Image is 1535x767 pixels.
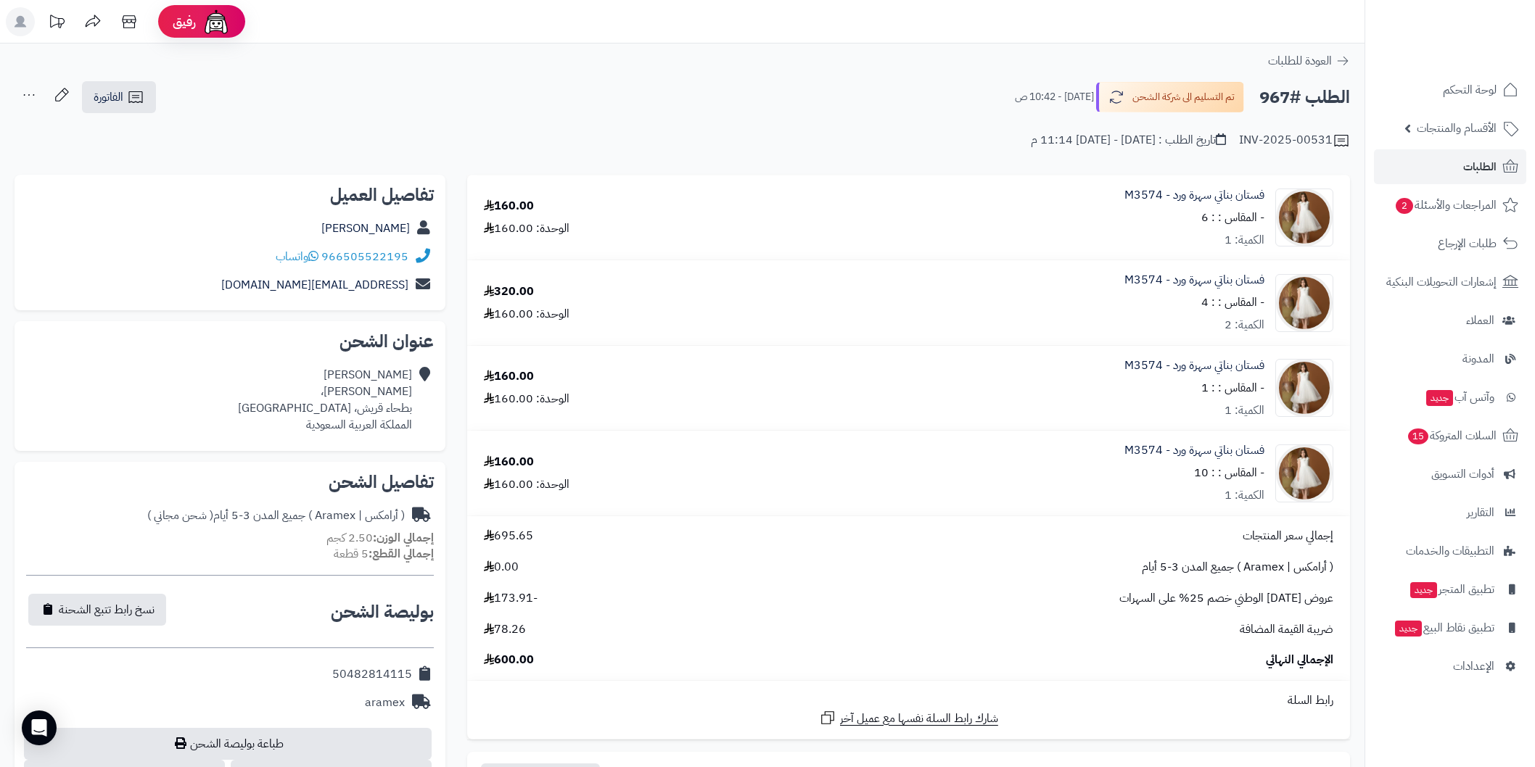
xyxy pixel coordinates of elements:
span: ( أرامكس | Aramex ) جميع المدن 3-5 أيام [1142,559,1333,576]
a: الإعدادات [1374,649,1526,684]
small: [DATE] - 10:42 ص [1015,90,1094,104]
span: المدونة [1462,349,1494,369]
span: جديد [1426,390,1453,406]
a: لوحة التحكم [1374,72,1526,107]
h2: عنوان الشحن [26,333,434,350]
small: 5 قطعة [334,545,434,563]
span: السلات المتروكة [1407,426,1497,446]
span: جديد [1395,621,1422,637]
a: العملاء [1374,303,1526,338]
button: نسخ رابط تتبع الشحنة [28,594,166,626]
a: التقارير [1374,495,1526,530]
h2: تفاصيل العميل [26,186,434,204]
a: تطبيق المتجرجديد [1374,572,1526,607]
a: واتساب [276,248,318,265]
span: التقارير [1467,502,1494,523]
div: 50482814115 [332,666,412,683]
div: 320.00 [484,283,534,300]
a: المدونة [1374,341,1526,376]
a: فستان بناتي سهرة ورد - M3574 [1124,357,1264,374]
div: الكمية: 1 [1225,487,1264,504]
span: شارك رابط السلة نفسها مع عميل آخر [840,710,998,727]
div: [PERSON_NAME] [PERSON_NAME]، بطحاء قريش، [GEOGRAPHIC_DATA] المملكة العربية السعودية [238,367,412,433]
span: العودة للطلبات [1268,52,1332,70]
span: التطبيقات والخدمات [1406,541,1494,561]
a: أدوات التسويق [1374,457,1526,492]
a: العودة للطلبات [1268,52,1350,70]
a: [PERSON_NAME] [321,220,410,237]
strong: إجمالي القطع: [369,545,434,563]
a: السلات المتروكة15 [1374,418,1526,453]
span: أدوات التسويق [1431,464,1494,484]
div: 160.00 [484,454,534,470]
img: 1733158881-IMG_2024120217123713-90x90.jpg [1276,359,1333,417]
div: aramex [365,695,405,711]
h2: بوليصة الشحن [331,603,434,621]
span: ( شحن مجاني ) [147,507,213,524]
h2: الطلب #967 [1259,83,1350,112]
div: الكمية: 2 [1225,317,1264,333]
span: الإعدادات [1453,656,1494,676]
img: ai-face.png [202,7,231,36]
div: الوحدة: 160.00 [484,220,569,237]
a: التطبيقات والخدمات [1374,534,1526,568]
div: ( أرامكس | Aramex ) جميع المدن 3-5 أيام [147,507,405,524]
small: - المقاس : : 4 [1201,294,1264,311]
div: الوحدة: 160.00 [484,306,569,323]
a: وآتس آبجديد [1374,380,1526,415]
div: تاريخ الطلب : [DATE] - [DATE] 11:14 م [1031,132,1226,149]
a: تحديثات المنصة [38,7,75,40]
span: تطبيق نقاط البيع [1394,618,1494,638]
a: الفاتورة [82,81,156,113]
span: إشعارات التحويلات البنكية [1386,272,1497,292]
small: - المقاس : : 10 [1194,464,1264,481]
a: المراجعات والأسئلة2 [1374,188,1526,223]
img: 1733158881-IMG_2024120217123713-90x90.jpg [1276,188,1333,246]
img: 1733158881-IMG_2024120217123713-90x90.jpg [1276,444,1333,502]
span: نسخ رابط تتبع الشحنة [59,601,155,618]
a: طباعة بوليصة الشحن [24,728,432,760]
div: الكمية: 1 [1225,232,1264,249]
a: شارك رابط السلة نفسها مع عميل آخر [819,709,998,727]
span: عروض [DATE] الوطني خصم 25% على السهرات [1119,590,1333,607]
strong: إجمالي الوزن: [373,529,434,547]
div: رابط السلة [473,692,1344,709]
a: فستان بناتي سهرة ورد - M3574 [1124,272,1264,289]
a: إشعارات التحويلات البنكية [1374,265,1526,299]
span: الطلبات [1463,157,1497,177]
a: فستان بناتي سهرة ورد - M3574 [1124,187,1264,204]
a: [EMAIL_ADDRESS][DOMAIN_NAME] [221,276,408,294]
span: إجمالي سعر المنتجات [1243,528,1333,544]
div: 160.00 [484,368,534,385]
span: -173.91 [484,590,538,607]
span: تطبيق المتجر [1409,579,1494,600]
span: 0.00 [484,559,519,576]
a: 966505522195 [321,248,408,265]
button: تم التسليم الى شركة الشحن [1096,82,1244,112]
div: الكمية: 1 [1225,402,1264,419]
span: ضريبة القيمة المضافة [1240,621,1333,638]
small: - المقاس : : 1 [1201,379,1264,397]
a: تطبيق نقاط البيعجديد [1374,610,1526,645]
div: 160.00 [484,198,534,215]
span: 600.00 [484,652,534,668]
span: جديد [1410,582,1437,598]
span: لوحة التحكم [1443,80,1497,100]
span: الإجمالي النهائي [1266,652,1333,668]
span: 15 [1408,428,1428,444]
span: العملاء [1466,310,1494,331]
a: الطلبات [1374,149,1526,184]
span: المراجعات والأسئلة [1394,195,1497,215]
span: 695.65 [484,528,533,544]
a: طلبات الإرجاع [1374,226,1526,261]
a: فستان بناتي سهرة ورد - M3574 [1124,442,1264,459]
span: وآتس آب [1425,387,1494,407]
h2: تفاصيل الشحن [26,473,434,491]
span: رفيق [173,13,196,30]
small: - المقاس : : 6 [1201,209,1264,226]
span: الأقسام والمنتجات [1417,118,1497,138]
span: 78.26 [484,621,526,638]
div: INV-2025-00531 [1239,132,1350,149]
div: الوحدة: 160.00 [484,391,569,407]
